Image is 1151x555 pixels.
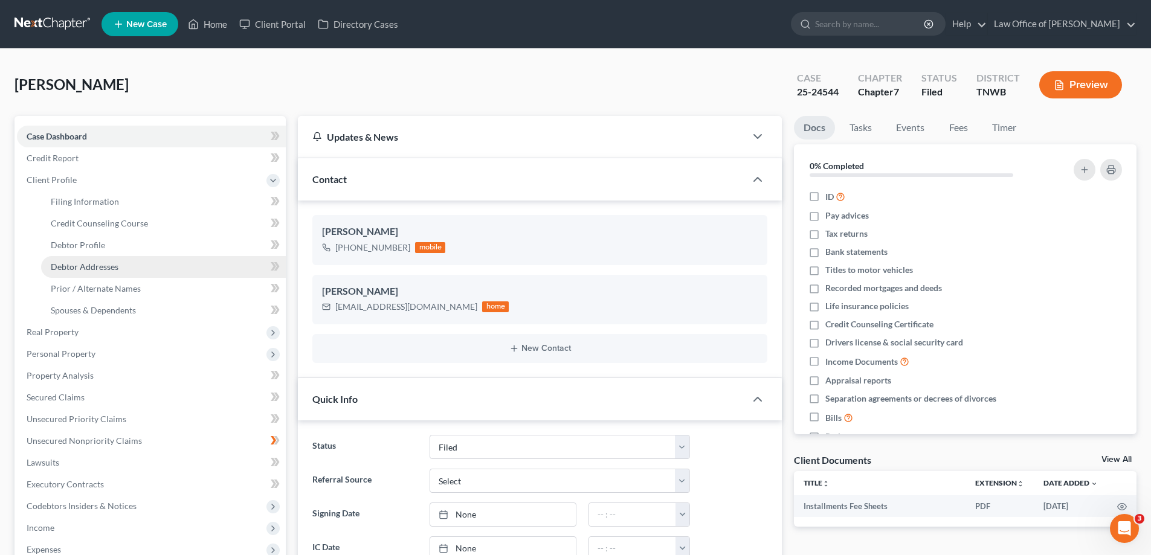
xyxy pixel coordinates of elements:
span: Filing Information [51,196,119,207]
span: Expenses [27,544,61,554]
span: Bank statements [825,246,888,258]
span: Lawsuits [27,457,59,467]
a: Home [182,13,233,35]
iframe: Intercom live chat [1110,514,1139,543]
span: Spouses & Dependents [51,305,136,315]
a: Case Dashboard [17,126,286,147]
div: [EMAIL_ADDRESS][DOMAIN_NAME] [335,301,477,313]
span: Property Analysis [27,370,94,380]
div: mobile [415,242,445,253]
div: Chapter [858,71,902,85]
span: Income Documents [825,356,898,368]
div: Chapter [858,85,902,99]
span: 7 [894,86,899,97]
a: View All [1101,455,1132,464]
a: Debtor Addresses [41,256,286,278]
a: Property Analysis [17,365,286,387]
div: home [482,301,509,312]
span: ID [825,191,834,203]
span: Case Dashboard [27,131,87,141]
span: Client Profile [27,175,77,185]
span: Codebtors Insiders & Notices [27,501,137,511]
span: Unsecured Nonpriority Claims [27,435,142,446]
div: 25-24544 [797,85,839,99]
input: -- : -- [589,503,676,526]
a: Docs [794,116,835,140]
a: Unsecured Nonpriority Claims [17,430,286,452]
span: 3 [1135,514,1144,524]
span: Life insurance policies [825,300,909,312]
label: Status [306,435,423,459]
span: Titles to motor vehicles [825,264,913,276]
a: Date Added expand_more [1043,478,1098,487]
span: Quick Info [312,393,358,405]
div: Filed [921,85,957,99]
span: Debtor Profile [51,240,105,250]
a: Credit Counseling Course [41,213,286,234]
span: Prior / Alternate Names [51,283,141,294]
div: [PERSON_NAME] [322,225,758,239]
label: Referral Source [306,469,423,493]
i: unfold_more [1017,480,1024,487]
div: TNWB [976,85,1020,99]
div: Updates & News [312,130,731,143]
span: Credit Report [27,153,79,163]
a: Help [946,13,987,35]
div: [PHONE_NUMBER] [335,242,410,254]
span: Recorded mortgages and deeds [825,282,942,294]
span: Secured Claims [27,392,85,402]
span: Income [27,522,54,533]
div: Client Documents [794,454,871,466]
span: Tax returns [825,228,868,240]
span: Contact [312,173,347,185]
a: Titleunfold_more [804,478,830,487]
div: [PERSON_NAME] [322,284,758,299]
a: Executory Contracts [17,473,286,495]
div: Case [797,71,839,85]
span: Credit Counseling Certificate [825,318,933,330]
button: New Contact [322,344,758,353]
strong: 0% Completed [810,161,864,171]
span: Unsecured Priority Claims [27,414,126,424]
a: Prior / Alternate Names [41,278,286,300]
a: Extensionunfold_more [975,478,1024,487]
span: Personal Property [27,348,95,359]
span: Pay advices [825,210,869,222]
span: Executory Contracts [27,479,104,489]
button: Preview [1039,71,1122,98]
a: Lawsuits [17,452,286,473]
span: Appraisal reports [825,374,891,387]
div: District [976,71,1020,85]
td: [DATE] [1034,495,1107,517]
td: Installments Fee Sheets [794,495,966,517]
a: None [430,503,576,526]
a: Credit Report [17,147,286,169]
span: Credit Counseling Course [51,218,148,228]
span: Real Property [27,327,79,337]
i: unfold_more [822,480,830,487]
a: Tasks [840,116,882,140]
label: Signing Date [306,502,423,527]
a: Events [886,116,934,140]
a: Timer [982,116,1026,140]
input: Search by name... [815,13,926,35]
span: Bills [825,412,842,424]
a: Client Portal [233,13,312,35]
i: expand_more [1091,480,1098,487]
a: Spouses & Dependents [41,300,286,321]
a: Secured Claims [17,387,286,408]
span: Retirement account statements [825,431,943,443]
a: Law Office of [PERSON_NAME] [988,13,1136,35]
span: Debtor Addresses [51,261,118,272]
a: Fees [939,116,978,140]
a: Directory Cases [312,13,404,35]
a: Unsecured Priority Claims [17,408,286,430]
a: Filing Information [41,191,286,213]
span: Separation agreements or decrees of divorces [825,393,996,405]
div: Status [921,71,957,85]
span: Drivers license & social security card [825,336,963,348]
span: [PERSON_NAME] [15,75,129,93]
td: PDF [966,495,1034,517]
a: Debtor Profile [41,234,286,256]
span: New Case [126,20,167,29]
